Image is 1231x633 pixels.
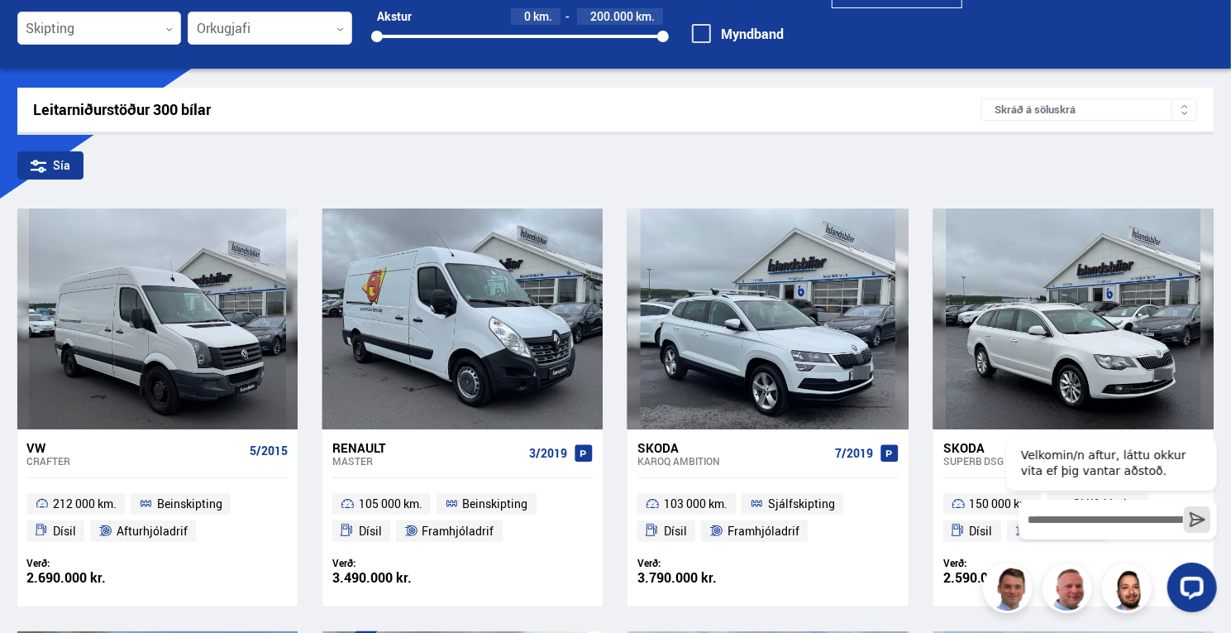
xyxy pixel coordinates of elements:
[524,8,531,24] span: 0
[377,10,412,23] div: Akstur
[27,571,158,585] div: 2.690.000 kr.
[529,447,567,460] span: 3/2019
[117,521,188,541] span: Afturhjóladrif
[943,440,1133,455] div: Skoda
[332,440,522,455] div: Renault
[768,494,835,514] span: Sjálfskipting
[590,8,633,24] span: 200.000
[637,571,768,585] div: 3.790.000 kr.
[53,521,76,541] span: Dísil
[970,521,993,541] span: Dísil
[53,494,117,514] span: 212 000 km.
[463,494,528,514] span: Beinskipting
[27,440,243,455] div: VW
[993,408,1224,626] iframe: LiveChat chat widget
[17,429,298,607] a: VW Crafter 5/2015 212 000 km. Beinskipting Dísil Afturhjóladrif Verð: 2.690.000 kr.
[332,455,522,467] div: Master
[943,571,1074,585] div: 2.590.000 kr.
[332,571,463,585] div: 3.490.000 kr.
[664,494,728,514] span: 103 000 km.
[728,521,799,541] span: Framhjóladrif
[664,521,687,541] span: Dísil
[27,455,243,467] div: Crafter
[835,447,873,460] span: 7/2019
[692,26,784,41] label: Myndband
[943,557,1074,569] div: Verð:
[637,440,828,455] div: Skoda
[981,98,1197,121] div: Skráð á söluskrá
[17,151,83,180] div: Sía
[422,521,494,541] span: Framhjóladrif
[637,455,828,467] div: Karoq AMBITION
[627,429,908,607] a: Skoda Karoq AMBITION 7/2019 103 000 km. Sjálfskipting Dísil Framhjóladrif Verð: 3.790.000 kr.
[985,566,1035,616] img: FbJEzSuNWCJXmdc-.webp
[970,494,1033,514] span: 150 000 km.
[533,10,552,23] span: km.
[943,455,1133,467] div: Superb DSG
[27,557,158,569] div: Verð:
[250,444,288,458] span: 5/2015
[332,557,463,569] div: Verð:
[933,429,1214,607] a: Skoda Superb DSG 5/2014 150 000 km. Sjálfskipting Dísil Fjórhjóladrif Verð: 2.590.000 kr.
[637,557,768,569] div: Verð:
[157,494,222,514] span: Beinskipting
[359,494,422,514] span: 105 000 km.
[636,10,655,23] span: km.
[322,429,603,607] a: Renault Master 3/2019 105 000 km. Beinskipting Dísil Framhjóladrif Verð: 3.490.000 kr.
[34,101,982,118] div: Leitarniðurstöður 300 bílar
[359,521,382,541] span: Dísil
